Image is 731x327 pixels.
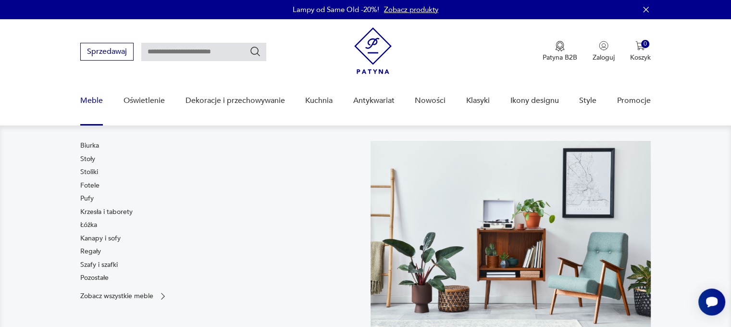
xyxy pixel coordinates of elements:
[543,41,577,62] a: Ikona medaluPatyna B2B
[80,181,99,190] a: Fotele
[641,40,649,48] div: 0
[80,194,94,203] a: Pufy
[593,41,615,62] button: Zaloguj
[510,82,558,119] a: Ikony designu
[80,247,101,256] a: Regały
[353,82,395,119] a: Antykwariat
[80,141,99,151] a: Biurka
[80,234,121,243] a: Kanapy i sofy
[555,41,565,51] img: Ikona medalu
[80,154,95,164] a: Stoły
[593,53,615,62] p: Zaloguj
[80,167,98,177] a: Stoliki
[80,260,118,270] a: Szafy i szafki
[249,46,261,57] button: Szukaj
[80,293,153,299] p: Zobacz wszystkie meble
[80,207,133,217] a: Krzesła i taborety
[80,49,134,56] a: Sprzedawaj
[630,53,651,62] p: Koszyk
[617,82,651,119] a: Promocje
[185,82,285,119] a: Dekoracje i przechowywanie
[80,82,103,119] a: Meble
[599,41,608,50] img: Ikonka użytkownika
[630,41,651,62] button: 0Koszyk
[384,5,438,14] a: Zobacz produkty
[80,43,134,61] button: Sprzedawaj
[415,82,446,119] a: Nowości
[635,41,645,50] img: Ikona koszyka
[80,220,97,230] a: Łóżka
[698,289,725,315] iframe: Smartsupp widget button
[466,82,490,119] a: Klasyki
[293,5,379,14] p: Lampy od Same Old -20%!
[354,27,392,74] img: Patyna - sklep z meblami i dekoracjami vintage
[579,82,596,119] a: Style
[80,291,168,301] a: Zobacz wszystkie meble
[124,82,165,119] a: Oświetlenie
[305,82,333,119] a: Kuchnia
[543,53,577,62] p: Patyna B2B
[80,273,109,283] a: Pozostałe
[543,41,577,62] button: Patyna B2B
